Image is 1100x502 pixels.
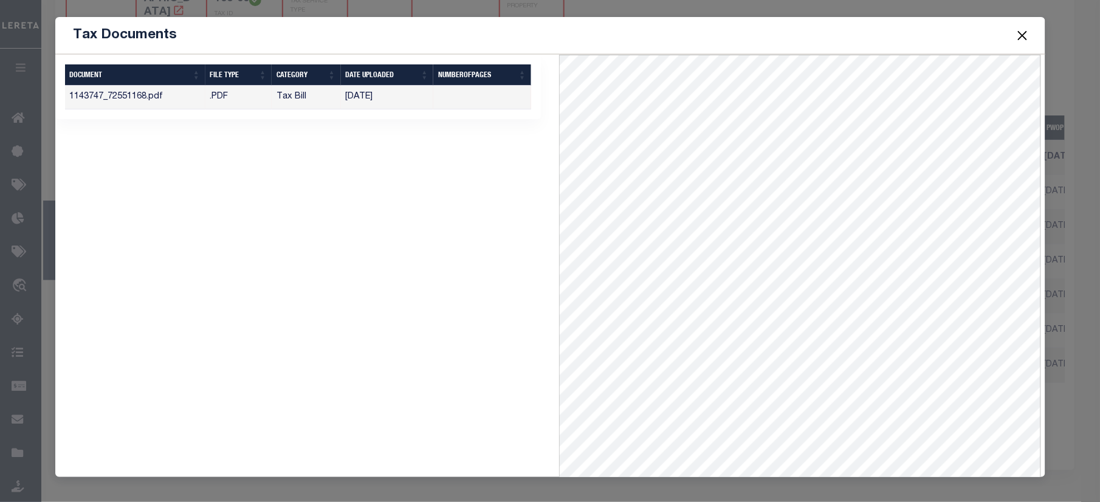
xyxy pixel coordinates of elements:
[1014,27,1030,43] button: Close
[341,64,434,86] th: Date Uploaded: activate to sort column ascending
[205,86,272,109] td: .PDF
[205,64,272,86] th: FILE TYPE: activate to sort column ascending
[65,64,205,86] th: DOCUMENT: activate to sort column ascending
[433,64,531,86] th: NumberOfPages: activate to sort column ascending
[272,86,341,109] td: Tax Bill
[341,86,434,109] td: [DATE]
[74,27,177,44] h5: Tax Documents
[272,64,341,86] th: CATEGORY: activate to sort column ascending
[65,86,205,109] td: 1143747_72551168.pdf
